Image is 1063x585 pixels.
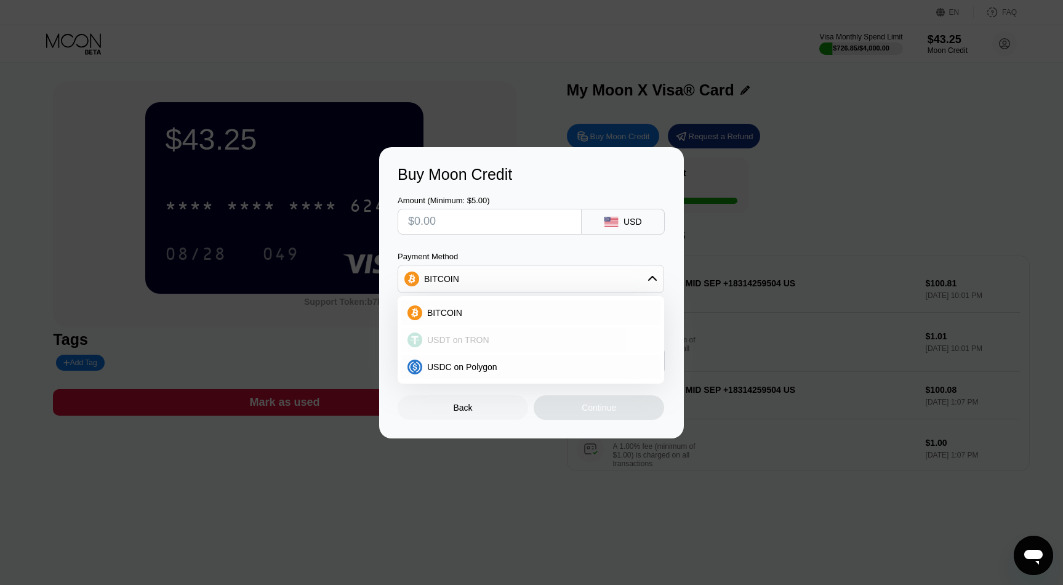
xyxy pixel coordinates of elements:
div: BITCOIN [424,274,459,284]
span: USDT on TRON [427,335,489,345]
div: BITCOIN [401,301,660,325]
div: Payment Method [398,252,664,261]
input: $0.00 [408,209,571,234]
div: Buy Moon Credit [398,166,665,184]
span: BITCOIN [427,308,462,318]
div: Back [398,395,528,420]
div: Amount (Minimum: $5.00) [398,196,582,205]
span: USDC on Polygon [427,362,497,372]
div: USDC on Polygon [401,355,660,379]
div: USDT on TRON [401,328,660,352]
div: Back [454,403,473,413]
div: USD [624,217,642,227]
div: BITCOIN [398,267,664,291]
iframe: Кнопка запуска окна обмена сообщениями [1014,536,1053,575]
